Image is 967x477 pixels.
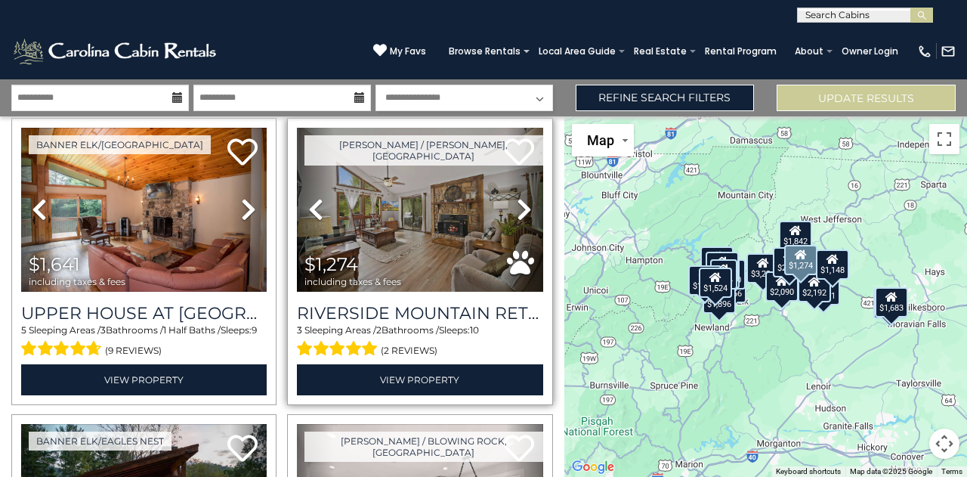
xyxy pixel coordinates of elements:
span: 9 [252,324,257,336]
div: $654 [710,259,737,289]
button: Keyboard shortcuts [776,466,841,477]
a: My Favs [373,43,426,59]
a: Add to favorites [227,137,258,169]
a: Banner Elk/[GEOGRAPHIC_DATA] [29,135,211,154]
img: Google [568,457,618,477]
span: Map [587,132,614,148]
a: Owner Login [834,41,906,62]
span: My Favs [390,45,426,58]
span: $1,641 [29,253,80,275]
img: mail-regular-white.png [941,44,956,59]
div: $2,192 [798,271,831,302]
span: 2 [376,324,382,336]
span: including taxes & fees [29,277,125,287]
div: $1,563 [873,288,907,318]
h3: Upper House at Tiffanys Estate [21,303,267,324]
button: Toggle fullscreen view [929,124,959,154]
div: $1,842 [779,220,812,250]
span: Map data ©2025 Google [850,467,932,475]
span: 10 [470,324,479,336]
span: 1 Half Baths / [163,324,221,336]
span: 3 [297,324,302,336]
a: About [787,41,831,62]
a: [PERSON_NAME] / Blowing Rock, [GEOGRAPHIC_DATA] [304,432,542,462]
div: $1,524 [699,267,732,297]
img: White-1-2.png [11,36,221,67]
a: Riverside Mountain Retreat [297,303,542,324]
img: thumbnail_163273264.jpeg [21,128,267,293]
button: Update Results [777,85,956,111]
div: $3,311 [807,275,840,305]
a: Browse Rentals [441,41,528,62]
a: Terms (opens in new tab) [941,467,962,475]
a: [PERSON_NAME] / [PERSON_NAME], [GEOGRAPHIC_DATA] [304,135,542,166]
a: Upper House at [GEOGRAPHIC_DATA] [21,303,267,324]
div: $2,090 [765,271,799,302]
span: $1,274 [304,253,358,275]
a: Open this area in Google Maps (opens a new window) [568,457,618,477]
div: $1,955 [700,246,734,277]
div: $3,224 [746,253,780,283]
a: View Property [297,364,542,395]
span: including taxes & fees [304,277,401,287]
a: Banner Elk/Eagles Nest [29,432,171,451]
a: Rental Program [697,41,784,62]
div: $2,050 [706,252,740,282]
div: $1,641 [688,265,721,296]
button: Map camera controls [929,429,959,459]
div: $1,148 [816,249,849,280]
div: $1,274 [784,245,817,275]
div: $1,683 [875,287,908,317]
span: (2 reviews) [381,341,437,361]
button: Change map style [572,124,634,156]
span: 3 [100,324,106,336]
a: Real Estate [626,41,694,62]
div: $1,896 [703,283,736,314]
a: View Property [21,364,267,395]
img: phone-regular-white.png [917,44,932,59]
div: $2,070 [773,246,806,277]
a: Local Area Guide [531,41,623,62]
a: Add to favorites [227,433,258,466]
a: Refine Search Filters [576,85,755,111]
div: Sleeping Areas / Bathrooms / Sleeps: [21,324,267,360]
span: (9 reviews) [105,341,162,361]
img: thumbnail_168567170.jpeg [297,128,542,293]
span: 5 [21,324,26,336]
div: Sleeping Areas / Bathrooms / Sleeps: [297,324,542,360]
